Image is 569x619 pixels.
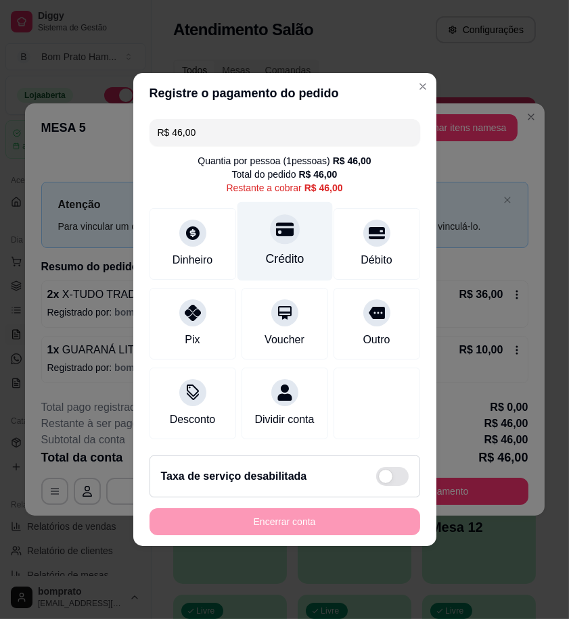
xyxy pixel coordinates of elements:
div: Voucher [265,332,304,348]
h2: Taxa de serviço desabilitada [161,468,307,485]
header: Registre o pagamento do pedido [133,73,436,114]
input: Ex.: hambúrguer de cordeiro [158,119,412,146]
div: Pix [185,332,200,348]
div: R$ 46,00 [304,181,343,195]
div: Débito [361,252,392,268]
div: Restante a cobrar [226,181,342,195]
div: Desconto [170,412,216,428]
div: Outro [363,332,390,348]
div: Dinheiro [173,252,213,268]
button: Close [412,76,434,97]
div: Crédito [265,250,304,268]
div: R$ 46,00 [333,154,371,168]
div: Total do pedido [232,168,338,181]
div: R$ 46,00 [299,168,338,181]
div: Quantia por pessoa ( 1 pessoas) [198,154,371,168]
div: Dividir conta [254,412,314,428]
